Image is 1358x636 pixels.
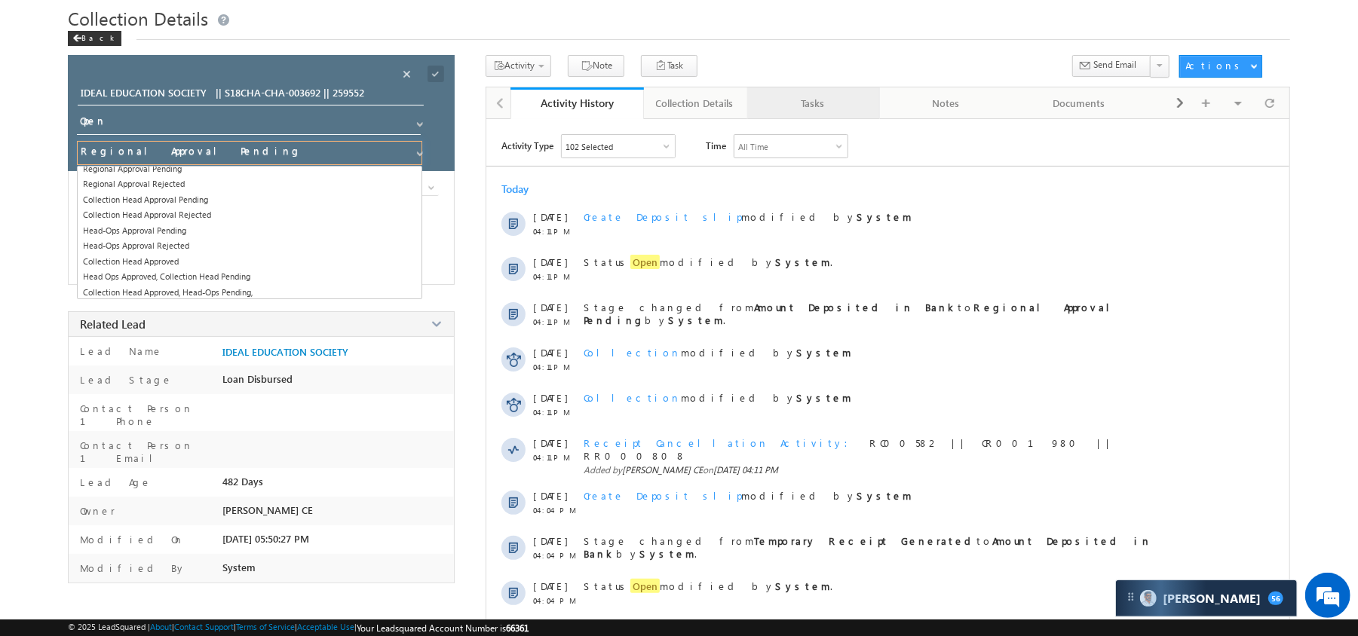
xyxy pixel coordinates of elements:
[775,255,830,268] strong: System
[584,210,741,223] span: Create Deposit slip
[1025,94,1132,112] div: Documents
[222,373,293,385] span: Loan Disbursed
[857,489,912,502] strong: System
[76,402,212,427] label: Contact Person 1 Phone
[76,475,152,488] label: Lead Age
[566,142,613,151] div: 102 Selected
[76,561,186,574] label: Modified By
[584,346,681,359] span: Collection
[533,534,567,547] span: [DATE]
[533,346,567,359] span: [DATE]
[76,439,212,464] label: Contact Person 1 Email
[504,60,535,71] span: Activity
[78,238,422,254] a: Head-Ops Approval Rejected
[754,534,976,547] strong: Temporary Receipt Generated
[80,316,146,332] span: Related Lead
[706,134,726,157] span: Time
[533,272,578,281] span: 04:11 PM
[639,547,694,560] strong: System
[533,391,567,404] span: [DATE]
[568,55,624,77] button: Note
[584,301,1121,326] strong: Regional Approval Pending
[533,453,578,462] span: 04:11 PM
[297,622,354,631] a: Acceptable Use
[77,112,421,135] input: Status
[78,84,424,105] input: Opportunity Name Opportunity Name
[584,464,1214,475] span: Added by on
[68,6,208,30] span: Collection Details
[533,210,567,223] span: [DATE]
[584,579,832,593] span: Status modified by .
[880,87,1013,119] a: Notes
[26,79,63,99] img: d_60004797649_company_0_60004797649
[533,408,578,417] span: 04:11 PM
[1072,55,1151,77] button: Send Email
[630,255,660,269] span: Open
[76,533,184,546] label: Modified On
[222,475,263,488] span: 482 Days
[584,391,681,404] span: Collection
[1093,58,1136,72] span: Send Email
[68,622,529,634] span: © 2025 LeadSquared | | | | |
[641,55,697,77] button: Task
[533,551,578,560] span: 04:04 PM
[584,255,832,269] span: Status modified by .
[78,161,422,177] a: Regional Approval Pending
[409,142,428,157] a: Show All Items
[77,141,422,165] input: Stage
[222,346,348,358] a: IDEAL EDUCATION SOCIETY
[738,142,768,151] div: All Time
[357,622,529,634] span: Your Leadsquared Account Number is
[754,301,958,313] strong: Amount Deposited in Bank
[747,87,880,119] a: Tasks
[1013,87,1145,119] a: Documents
[533,255,567,268] span: [DATE]
[76,373,173,386] label: Lead Stage
[522,96,632,110] div: Activity History
[78,192,422,208] a: Collection Head Approval Pending
[222,504,313,516] span: [PERSON_NAME] CE
[656,94,734,112] div: Collection Details
[174,622,234,631] a: Contact Support
[533,227,578,236] span: 04:11 PM
[533,301,567,313] span: [DATE]
[584,301,1121,326] span: Stage changed from to by .
[775,579,830,592] strong: System
[222,561,256,573] span: System
[796,346,851,359] strong: System
[584,346,851,359] span: modified by
[78,176,422,192] a: Regional Approval Rejected
[533,596,578,605] span: 04:04 PM
[533,506,578,515] span: 04:04 PM
[1115,579,1298,617] div: carter-dragCarter[PERSON_NAME]56
[584,489,741,502] span: Create Deposit slip
[501,182,550,196] div: Today
[76,344,163,357] label: Lead Name
[1186,59,1246,72] div: Actions
[78,285,422,301] a: Collection Head Approved, Head-Ops Pending,
[630,579,660,593] span: Open
[222,533,309,545] span: [DATE] 05:50:27 PM
[584,489,912,502] span: modified by
[78,269,422,285] a: Head Ops Approved, Collection Head Pending
[584,534,1151,560] strong: Amount Deposited in Bank
[584,534,1151,560] span: Stage changed from to by .
[796,391,851,404] strong: System
[533,436,567,449] span: [DATE]
[506,622,529,634] span: 66361
[20,139,275,451] textarea: Type your message and hit 'Enter'
[892,94,999,112] div: Notes
[78,254,422,270] a: Collection Head Approved
[584,436,1115,462] span: RC00582 || CR001980 || RR000808
[533,362,578,372] span: 04:11 PM
[205,464,274,485] em: Start Chat
[857,210,912,223] strong: System
[409,113,428,128] a: Show All Items
[622,464,703,475] span: [PERSON_NAME] CE
[584,391,851,404] span: modified by
[562,135,675,157] div: Owner Changed,Status Changed,Stage Changed,Source Changed,Notes & 97 more..
[420,180,439,195] a: Show All Items
[584,210,912,223] span: modified by
[713,464,778,475] span: [DATE] 04:11 PM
